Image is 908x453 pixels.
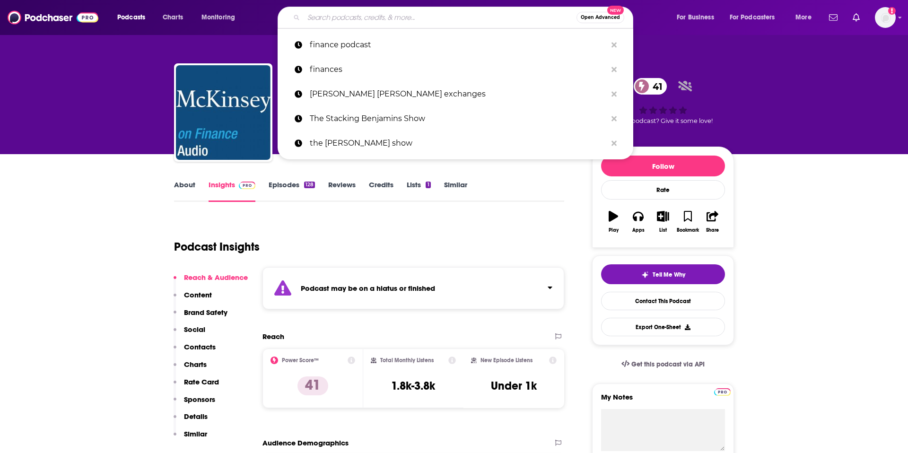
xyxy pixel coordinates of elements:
button: Charts [174,360,207,377]
button: open menu [195,10,247,25]
a: Show notifications dropdown [849,9,864,26]
div: Share [706,227,719,233]
a: Lists1 [407,180,430,202]
div: 41Good podcast? Give it some love! [592,72,734,131]
button: Content [174,290,212,308]
a: Episodes128 [269,180,315,202]
h2: Audience Demographics [262,438,349,447]
strong: Podcast may be on a hiatus or finished [301,284,435,293]
div: Rate [601,180,725,200]
button: Bookmark [675,205,700,239]
p: Content [184,290,212,299]
a: Charts [157,10,189,25]
button: tell me why sparkleTell Me Why [601,264,725,284]
a: Pro website [714,387,731,396]
img: McKinsey on Finance Podcasts [176,65,271,160]
button: Play [601,205,626,239]
button: Brand Safety [174,308,227,325]
div: Bookmark [677,227,699,233]
p: Reach & Audience [184,273,248,282]
a: 41 [634,78,667,95]
a: Credits [369,180,393,202]
button: Follow [601,156,725,176]
a: Reviews [328,180,356,202]
button: open menu [789,10,823,25]
h1: Podcast Insights [174,240,260,254]
button: Apps [626,205,650,239]
div: Play [609,227,619,233]
p: Charts [184,360,207,369]
a: Similar [444,180,467,202]
button: Rate Card [174,377,219,395]
button: Show profile menu [875,7,896,28]
button: open menu [111,10,157,25]
input: Search podcasts, credits, & more... [304,10,576,25]
div: List [659,227,667,233]
img: tell me why sparkle [641,271,649,279]
button: List [651,205,675,239]
h2: Reach [262,332,284,341]
p: Details [184,412,208,421]
button: Reach & Audience [174,273,248,290]
span: Podcasts [117,11,145,24]
span: Charts [163,11,183,24]
span: Good podcast? Give it some love! [613,117,713,124]
a: About [174,180,195,202]
section: Click to expand status details [262,267,564,309]
h3: 1.8k-3.8k [391,379,435,393]
a: finances [278,57,633,82]
svg: Add a profile image [888,7,896,15]
a: the [PERSON_NAME] show [278,131,633,156]
h3: Under 1k [491,379,537,393]
h2: New Episode Listens [480,357,533,364]
button: Share [700,205,725,239]
span: Logged in as JamesRod2024 [875,7,896,28]
label: My Notes [601,392,725,409]
img: User Profile [875,7,896,28]
span: Open Advanced [581,15,620,20]
button: Social [174,325,205,342]
p: finance podcast [310,33,607,57]
p: Brand Safety [184,308,227,317]
p: Sponsors [184,395,215,404]
p: finances [310,57,607,82]
span: For Podcasters [730,11,775,24]
p: Rate Card [184,377,219,386]
a: Get this podcast via API [614,353,712,376]
div: Search podcasts, credits, & more... [287,7,642,28]
p: Social [184,325,205,334]
h2: Power Score™ [282,357,319,364]
a: Contact This Podcast [601,292,725,310]
button: open menu [724,10,789,25]
span: 41 [643,78,667,95]
a: The Stacking Benjamins Show [278,106,633,131]
div: Apps [632,227,645,233]
img: Podchaser - Follow, Share and Rate Podcasts [8,9,98,26]
span: Monitoring [201,11,235,24]
h2: Total Monthly Listens [380,357,434,364]
div: 1 [426,182,430,188]
img: Podchaser Pro [714,388,731,396]
img: Podchaser Pro [239,182,255,189]
span: More [795,11,812,24]
span: Tell Me Why [653,271,685,279]
p: goldman sachs exchanges [310,82,607,106]
button: Sponsors [174,395,215,412]
span: Get this podcast via API [631,360,705,368]
button: open menu [670,10,726,25]
button: Similar [174,429,207,447]
p: 41 [297,376,328,395]
p: The Stacking Benjamins Show [310,106,607,131]
button: Export One-Sheet [601,318,725,336]
p: Contacts [184,342,216,351]
span: New [607,6,624,15]
p: Similar [184,429,207,438]
button: Details [174,412,208,429]
a: InsightsPodchaser Pro [209,180,255,202]
a: Show notifications dropdown [825,9,841,26]
button: Contacts [174,342,216,360]
div: 128 [304,182,315,188]
a: finance podcast [278,33,633,57]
